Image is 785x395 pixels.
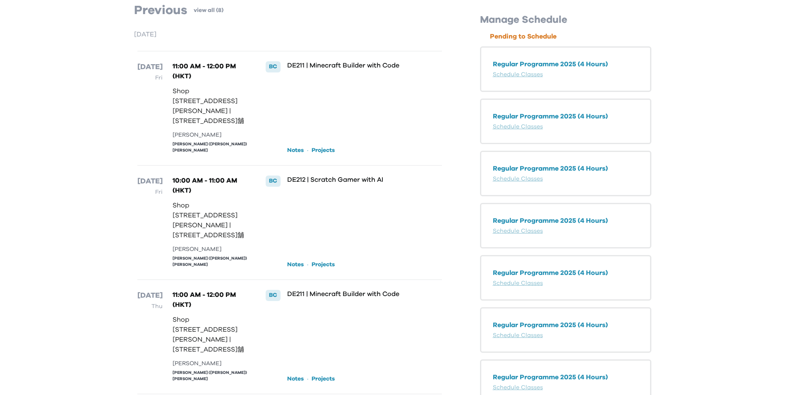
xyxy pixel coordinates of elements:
[493,268,639,278] p: Regular Programme 2025 (4 Hours)
[307,260,308,270] p: ·
[493,320,639,330] p: Regular Programme 2025 (4 Hours)
[173,290,249,310] p: 11:00 AM - 12:00 PM (HKT)
[137,73,163,83] p: Fri
[134,3,187,18] p: Previous
[312,146,335,154] a: Projects
[173,176,249,195] p: 10:00 AM - 11:00 AM (HKT)
[137,301,163,311] p: Thu
[173,359,249,368] div: [PERSON_NAME]
[493,164,639,173] p: Regular Programme 2025 (4 Hours)
[173,131,249,140] div: [PERSON_NAME]
[173,370,249,382] div: [PERSON_NAME] ([PERSON_NAME]) [PERSON_NAME]
[173,255,249,268] div: [PERSON_NAME] ([PERSON_NAME]) [PERSON_NAME]
[287,146,304,154] a: Notes
[307,145,308,155] p: ·
[134,29,445,39] p: [DATE]
[173,315,249,354] p: Shop [STREET_ADDRESS][PERSON_NAME] | [STREET_ADDRESS]舖
[266,61,281,72] div: BC
[493,72,543,77] a: Schedule Classes
[287,375,304,383] a: Notes
[266,290,281,301] div: BC
[493,372,639,382] p: Regular Programme 2025 (4 Hours)
[493,124,543,130] a: Schedule Classes
[287,290,414,298] p: DE211 | Minecraft Builder with Code
[137,61,163,73] p: [DATE]
[493,228,543,234] a: Schedule Classes
[312,375,335,383] a: Projects
[173,245,249,254] div: [PERSON_NAME]
[137,290,163,301] p: [DATE]
[493,111,639,121] p: Regular Programme 2025 (4 Hours)
[493,385,543,390] a: Schedule Classes
[266,176,281,186] div: BC
[173,200,249,240] p: Shop [STREET_ADDRESS][PERSON_NAME] | [STREET_ADDRESS]舖
[493,280,543,286] a: Schedule Classes
[480,13,651,26] p: Manage Schedule
[173,61,249,81] p: 11:00 AM - 12:00 PM (HKT)
[287,61,414,70] p: DE211 | Minecraft Builder with Code
[493,216,639,226] p: Regular Programme 2025 (4 Hours)
[493,176,543,182] a: Schedule Classes
[137,187,163,197] p: Fri
[287,176,414,184] p: DE212 | Scratch Gamer with AI
[312,260,335,269] a: Projects
[173,86,249,126] p: Shop [STREET_ADDRESS][PERSON_NAME] | [STREET_ADDRESS]舖
[287,260,304,269] a: Notes
[173,141,249,154] div: [PERSON_NAME] ([PERSON_NAME]) [PERSON_NAME]
[137,176,163,187] p: [DATE]
[493,59,639,69] p: Regular Programme 2025 (4 Hours)
[194,6,223,14] a: view all (8)
[493,332,543,338] a: Schedule Classes
[490,31,651,41] p: Pending to Schedule
[307,374,308,384] p: ·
